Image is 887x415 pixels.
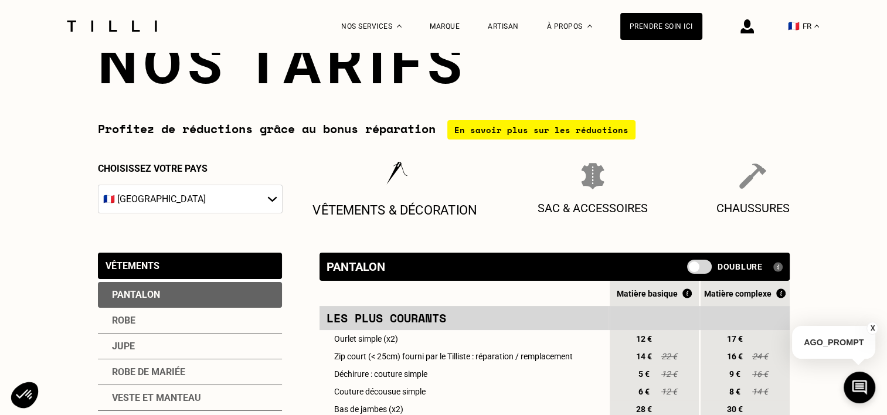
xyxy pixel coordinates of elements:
img: menu déroulant [814,25,819,28]
span: 16 € [725,352,746,361]
div: Robe [98,308,282,334]
p: Chaussures [716,201,790,215]
td: Zip court (< 25cm) fourni par le Tilliste : réparation / remplacement [320,348,608,365]
button: X [866,322,878,335]
span: 12 € [661,387,678,396]
span: 12 € [634,334,655,343]
div: En savoir plus sur les réductions [447,120,635,140]
h1: Nos tarifs [98,31,790,97]
img: Qu'est ce que le Bonus Réparation ? [776,288,786,298]
p: AGO_PROMPT [792,326,875,359]
td: Couture décousue simple [320,383,608,400]
img: icône connexion [740,19,754,33]
p: Sac & Accessoires [538,201,648,215]
img: Qu'est ce que le Bonus Réparation ? [682,288,692,298]
div: Jupe [98,334,282,359]
div: Vêtements [106,260,159,271]
img: Vêtements & décoration [380,161,410,190]
img: Menu déroulant [397,25,402,28]
span: 24 € [752,352,769,361]
div: Robe de mariée [98,359,282,385]
span: 30 € [725,404,746,414]
span: 14 € [752,387,769,396]
span: 5 € [634,369,655,379]
div: Pantalon [327,260,385,274]
div: Profitez de réductions grâce au bonus réparation [98,120,790,140]
span: 14 € [634,352,655,361]
span: 8 € [725,387,746,396]
td: Les plus courants [320,306,608,330]
a: Prendre soin ici [620,13,702,40]
span: 6 € [634,387,655,396]
span: 🇫🇷 [788,21,800,32]
span: 28 € [634,404,655,414]
span: 17 € [725,334,746,343]
div: Matière basique [610,288,699,298]
a: Artisan [488,22,519,30]
img: Menu déroulant à propos [587,25,592,28]
div: Matière complexe [701,288,790,298]
td: Ourlet simple (x2) [320,330,608,348]
img: Chaussures [739,163,766,189]
span: 22 € [661,352,678,361]
img: Sac & Accessoires [581,163,604,189]
span: 16 € [752,369,769,379]
p: Vêtements & décoration [312,202,477,217]
td: Déchirure : couture simple [320,365,608,383]
span: Doublure [718,262,763,271]
span: 12 € [661,369,678,379]
p: Choisissez votre pays [98,163,283,174]
img: Logo du service de couturière Tilli [63,21,161,32]
img: Qu'est ce qu'une doublure ? [773,262,783,272]
a: Marque [430,22,460,30]
div: Veste et manteau [98,385,282,411]
div: Pantalon [98,282,282,308]
span: 9 € [725,369,746,379]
